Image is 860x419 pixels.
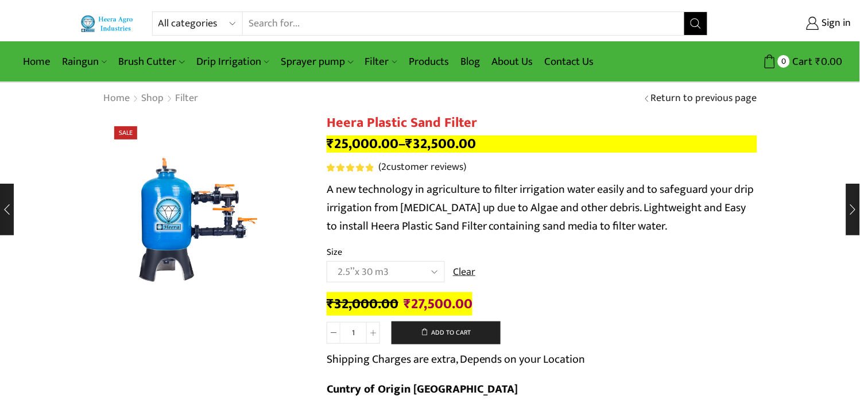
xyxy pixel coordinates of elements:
a: Clear options [453,265,475,280]
h1: Heera Plastic Sand Filter [327,115,757,131]
a: Home [103,91,130,106]
p: A new technology in agriculture to filter irrigation water easily and to safeguard your drip irri... [327,180,757,235]
span: Rated out of 5 based on customer ratings [327,164,373,172]
a: Return to previous page [651,91,757,106]
a: Shop [141,91,164,106]
bdi: 0.00 [816,53,843,71]
p: – [327,135,757,153]
input: Search for... [243,12,684,35]
span: Sign in [819,16,851,31]
b: Cuntry of Origin [GEOGRAPHIC_DATA] [327,379,518,399]
span: 2 [327,164,375,172]
a: Contact Us [539,48,599,75]
span: ₹ [816,53,822,71]
a: (2customer reviews) [378,160,466,175]
span: Sale [114,126,137,139]
button: Add to cart [392,321,501,344]
p: Shipping Charges are extra, Depends on your Location [327,350,586,368]
a: Brush Cutter [113,48,190,75]
bdi: 32,500.00 [405,132,476,156]
a: Drip Irrigation [191,48,275,75]
a: Raingun [56,48,113,75]
a: Sign in [725,13,851,34]
a: Filter [359,48,403,75]
bdi: 25,000.00 [327,132,398,156]
input: Product quantity [340,322,366,344]
span: Cart [790,54,813,69]
a: Products [403,48,455,75]
a: Filter [175,91,199,106]
span: 0 [778,55,790,67]
nav: Breadcrumb [103,91,199,106]
a: Sprayer pump [275,48,359,75]
button: Search button [684,12,707,35]
div: Rated 5.00 out of 5 [327,164,373,172]
span: ₹ [404,292,411,316]
a: Home [17,48,56,75]
a: About Us [486,48,539,75]
bdi: 32,000.00 [327,292,398,316]
bdi: 27,500.00 [404,292,472,316]
a: Blog [455,48,486,75]
label: Size [327,246,342,259]
span: 2 [381,158,386,176]
span: ₹ [405,132,413,156]
span: ₹ [327,132,334,156]
a: 0 Cart ₹0.00 [719,51,843,72]
span: ₹ [327,292,334,316]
